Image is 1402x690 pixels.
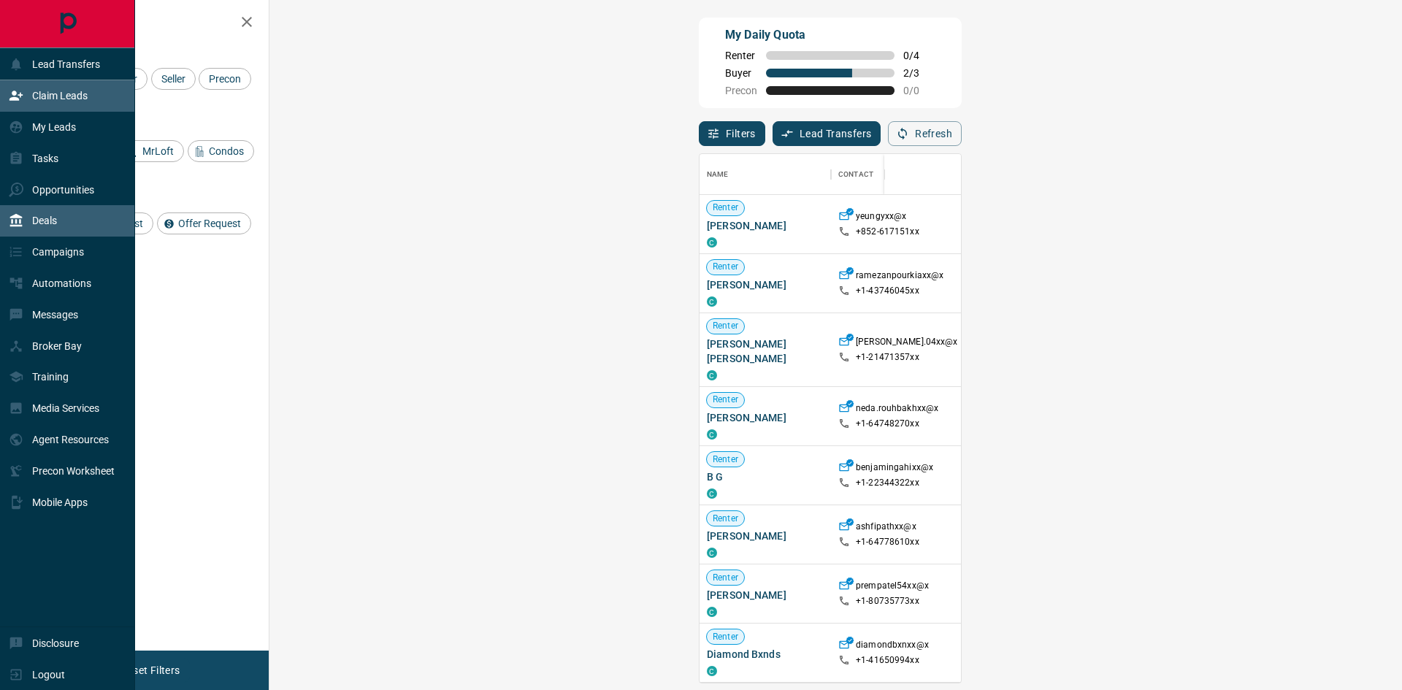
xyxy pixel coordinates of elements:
span: [PERSON_NAME] [707,529,824,543]
p: +1- 80735773xx [856,595,919,607]
span: [PERSON_NAME] [PERSON_NAME] [707,337,824,366]
span: Renter [707,631,744,643]
p: ramezanpourkiaxx@x [856,269,943,285]
div: Precon [199,68,251,90]
span: Diamond Bxnds [707,647,824,662]
p: My Daily Quota [725,26,935,44]
span: Renter [707,202,744,214]
span: MrLoft [137,145,179,157]
span: [PERSON_NAME] [707,277,824,292]
span: Renter [707,453,744,466]
p: prempatel54xx@x [856,580,929,595]
p: +1- 21471357xx [856,351,919,364]
span: B G [707,469,824,484]
div: Offer Request [157,212,251,234]
div: MrLoft [121,140,184,162]
p: +1- 41650994xx [856,654,919,667]
h2: Filters [47,15,254,32]
div: condos.ca [707,666,717,676]
span: 0 / 0 [903,85,935,96]
span: Precon [204,73,246,85]
div: Name [700,154,831,195]
p: +852- 617151xx [856,226,919,238]
button: Lead Transfers [773,121,881,146]
span: 0 / 4 [903,50,935,61]
span: Offer Request [173,218,246,229]
span: Buyer [725,67,757,79]
div: Condos [188,140,254,162]
p: [PERSON_NAME].04xx@x [856,336,958,351]
button: Reset Filters [111,658,189,683]
p: benjamingahixx@x [856,461,933,477]
div: condos.ca [707,548,717,558]
span: [PERSON_NAME] [707,588,824,602]
p: +1- 43746045xx [856,285,919,297]
p: neda.rouhbakhxx@x [856,402,938,418]
span: 2 / 3 [903,67,935,79]
button: Refresh [888,121,962,146]
div: condos.ca [707,237,717,248]
div: Name [707,154,729,195]
div: Contact [838,154,873,195]
span: Condos [204,145,249,157]
span: Renter [707,320,744,332]
span: Renter [707,572,744,584]
p: +1- 22344322xx [856,477,919,489]
p: diamondbxnxx@x [856,639,929,654]
span: Renter [707,513,744,525]
span: [PERSON_NAME] [707,218,824,233]
p: ashfipathxx@x [856,521,916,536]
div: condos.ca [707,429,717,440]
span: Renter [707,261,744,273]
div: condos.ca [707,488,717,499]
p: +1- 64778610xx [856,536,919,548]
div: Seller [151,68,196,90]
span: Renter [707,394,744,406]
span: Precon [725,85,757,96]
div: condos.ca [707,296,717,307]
p: yeungyxx@x [856,210,906,226]
p: +1- 64748270xx [856,418,919,430]
span: Seller [156,73,191,85]
span: [PERSON_NAME] [707,410,824,425]
div: condos.ca [707,607,717,617]
span: Renter [725,50,757,61]
button: Filters [699,121,765,146]
div: condos.ca [707,370,717,380]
